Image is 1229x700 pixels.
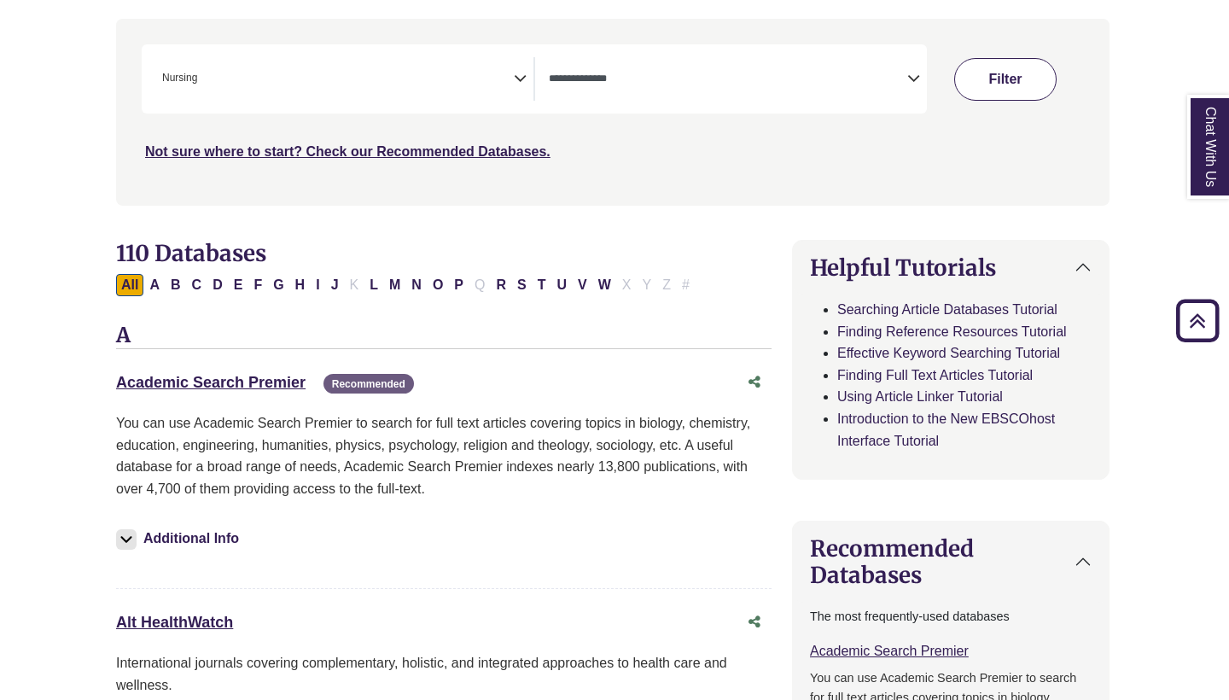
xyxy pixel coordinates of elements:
[290,274,311,296] button: Filter Results H
[116,412,772,499] p: You can use Academic Search Premier to search for full text articles covering topics in biology, ...
[533,274,551,296] button: Filter Results T
[229,274,248,296] button: Filter Results E
[449,274,469,296] button: Filter Results P
[116,274,143,296] button: All
[551,274,572,296] button: Filter Results U
[573,274,592,296] button: Filter Results V
[116,652,772,696] p: International journals covering complementary, holistic, and integrated approaches to health care...
[116,527,244,551] button: Additional Info
[364,274,383,296] button: Filter Results L
[144,274,165,296] button: Filter Results A
[810,607,1092,627] p: The most frequently-used databases
[837,389,1003,404] a: Using Article Linker Tutorial
[201,73,208,87] textarea: Search
[116,277,696,291] div: Alpha-list to filter by first letter of database name
[326,274,344,296] button: Filter Results J
[837,324,1067,339] a: Finding Reference Resources Tutorial
[737,366,772,399] button: Share this database
[268,274,288,296] button: Filter Results G
[155,70,197,86] li: Nursing
[593,274,616,296] button: Filter Results W
[837,302,1057,317] a: Searching Article Databases Tutorial
[512,274,532,296] button: Filter Results S
[384,274,405,296] button: Filter Results M
[248,274,267,296] button: Filter Results F
[810,644,969,658] a: Academic Search Premier
[549,73,907,87] textarea: Search
[793,241,1109,295] button: Helpful Tutorials
[491,274,511,296] button: Filter Results R
[116,239,266,267] span: 110 Databases
[737,606,772,639] button: Share this database
[311,274,324,296] button: Filter Results I
[323,374,414,394] span: Recommended
[837,346,1060,360] a: Effective Keyword Searching Tutorial
[187,274,207,296] button: Filter Results C
[166,274,186,296] button: Filter Results B
[837,368,1033,382] a: Finding Full Text Articles Tutorial
[793,522,1109,602] button: Recommended Databases
[406,274,427,296] button: Filter Results N
[145,144,550,159] a: Not sure where to start? Check our Recommended Databases.
[116,19,1110,205] nav: Search filters
[954,58,1057,101] button: Submit for Search Results
[837,411,1055,448] a: Introduction to the New EBSCOhost Interface Tutorial
[207,274,228,296] button: Filter Results D
[116,374,306,391] a: Academic Search Premier
[116,324,772,349] h3: A
[116,614,233,631] a: Alt HealthWatch
[1170,309,1225,332] a: Back to Top
[162,70,197,86] span: Nursing
[428,274,448,296] button: Filter Results O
